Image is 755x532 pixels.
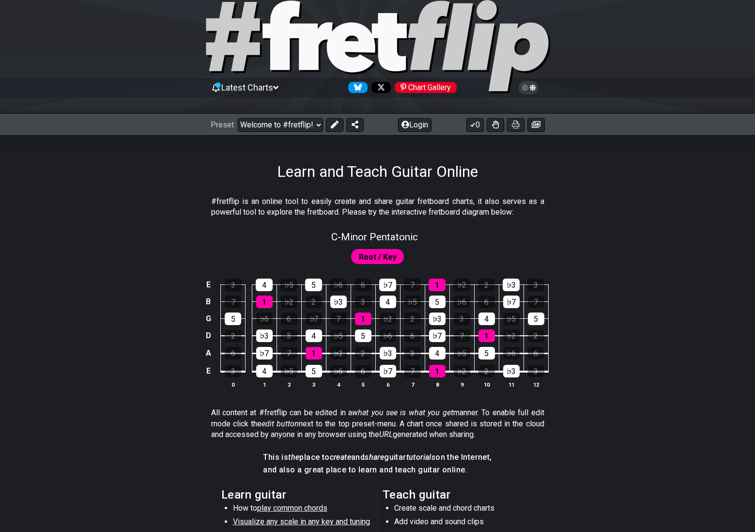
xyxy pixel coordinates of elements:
div: ♭6 [380,329,396,342]
div: 7 [404,279,421,291]
div: ♭7 [379,279,396,291]
div: ♭3 [380,347,396,360]
span: First enable full edit mode to edit [359,250,397,264]
div: ♭7 [306,313,322,325]
button: Share Preset [346,118,364,132]
div: 1 [429,365,446,377]
div: ♭3 [503,279,520,291]
div: ♭6 [256,313,273,325]
div: 2 [528,329,544,342]
div: ♭3 [429,313,446,325]
em: share [365,453,384,462]
div: 4 [256,365,273,377]
button: Edit Preset [326,118,343,132]
div: ♭2 [454,365,470,377]
div: 6 [354,279,371,291]
div: 5 [305,279,322,291]
th: 3 [301,379,326,390]
th: 6 [375,379,400,390]
button: Create image [527,118,545,132]
span: C - Minor Pentatonic [331,231,418,243]
div: 1 [429,279,446,291]
div: 4 [256,279,273,291]
div: 6 [528,347,544,360]
h1: Learn and Teach Guitar Online [277,162,478,181]
em: URL [379,430,393,439]
div: ♭2 [453,279,470,291]
div: Chart Gallery [395,82,457,93]
select: Preset [238,118,323,132]
div: ♭5 [503,313,520,325]
a: #fretflip at Pinterest [391,82,457,93]
em: the [288,453,299,462]
div: 5 [429,296,446,308]
div: ♭3 [256,329,273,342]
button: 0 [466,118,484,132]
div: 3 [355,296,371,308]
div: 3 [225,365,241,377]
td: E [202,276,214,293]
div: ♭7 [503,296,520,308]
div: ♭5 [454,347,470,360]
div: 6 [355,365,371,377]
div: 3 [454,313,470,325]
a: Follow #fretflip at Bluesky [344,82,368,93]
div: ♭2 [503,329,520,342]
div: ♭6 [330,279,347,291]
th: 0 [221,379,246,390]
em: create [330,453,351,462]
div: ♭5 [330,329,347,342]
div: 4 [380,296,396,308]
div: 7 [330,313,347,325]
button: Toggle Dexterity for all fretkits [487,118,504,132]
span: Preset [211,120,234,129]
td: E [202,362,214,380]
div: 2 [306,296,322,308]
p: #fretflip is an online tool to easily create and share guitar fretboard charts, it also serves as... [211,196,544,218]
div: 7 [454,329,470,342]
div: 1 [306,347,322,360]
div: ♭6 [330,365,347,377]
span: Latest Charts [221,82,273,93]
div: ♭2 [330,347,347,360]
th: 10 [474,379,499,390]
div: 5 [478,347,495,360]
div: ♭7 [256,347,273,360]
h4: This is place to and guitar on the Internet, [263,452,492,463]
h2: Learn guitar [221,489,373,500]
a: Follow #fretflip at X [368,82,391,93]
div: ♭5 [280,279,297,291]
em: tutorials [406,453,436,462]
th: 9 [449,379,474,390]
th: 7 [400,379,425,390]
div: 1 [478,329,495,342]
div: 2 [478,365,495,377]
div: 6 [478,296,495,308]
em: edit button [262,419,299,428]
th: 5 [351,379,375,390]
div: 4 [306,329,322,342]
li: Create scale and chord charts [394,503,532,516]
div: 7 [225,296,241,308]
th: 1 [252,379,277,390]
div: 4 [478,313,495,325]
div: 4 [429,347,446,360]
span: Visualize any scale in any key and tuning [233,517,370,526]
div: 6 [404,329,421,342]
div: ♭6 [503,347,520,360]
td: B [202,293,214,310]
div: ♭5 [281,365,297,377]
div: 2 [478,279,495,291]
div: 3 [527,279,544,291]
div: 2 [225,329,241,342]
div: 5 [225,313,241,325]
div: 6 [281,313,297,325]
div: 3 [281,329,297,342]
div: ♭2 [281,296,297,308]
th: 2 [277,379,301,390]
div: 2 [404,313,421,325]
h2: Teach guitar [383,489,534,500]
div: ♭5 [404,296,421,308]
div: 5 [355,329,371,342]
th: 8 [425,379,449,390]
